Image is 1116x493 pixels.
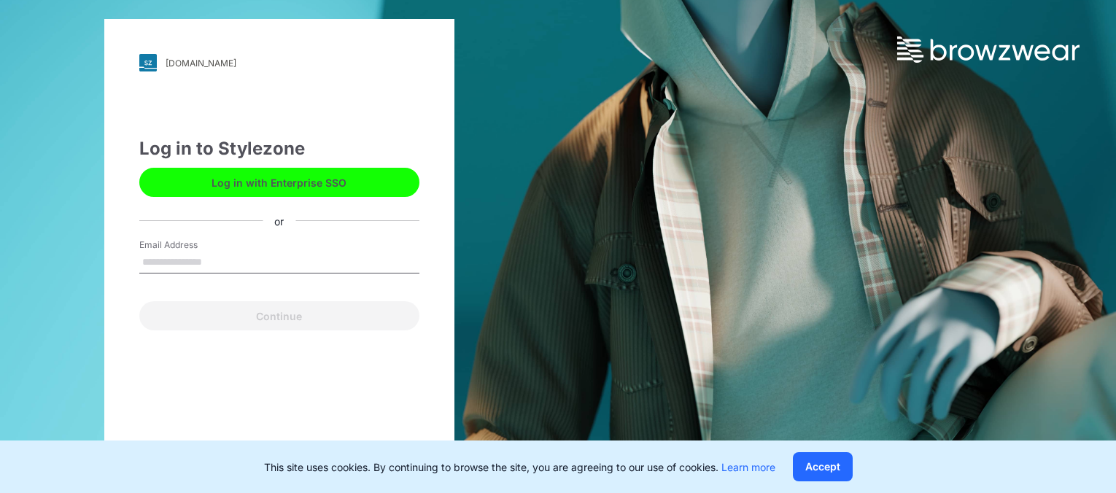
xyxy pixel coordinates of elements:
[897,36,1080,63] img: browzwear-logo.73288ffb.svg
[793,452,853,481] button: Accept
[139,238,241,252] label: Email Address
[139,168,419,197] button: Log in with Enterprise SSO
[139,136,419,162] div: Log in to Stylezone
[721,461,775,473] a: Learn more
[263,213,295,228] div: or
[264,459,775,475] p: This site uses cookies. By continuing to browse the site, you are agreeing to our use of cookies.
[139,54,157,71] img: svg+xml;base64,PHN2ZyB3aWR0aD0iMjgiIGhlaWdodD0iMjgiIHZpZXdCb3g9IjAgMCAyOCAyOCIgZmlsbD0ibm9uZSIgeG...
[139,54,419,71] a: [DOMAIN_NAME]
[166,58,236,69] div: [DOMAIN_NAME]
